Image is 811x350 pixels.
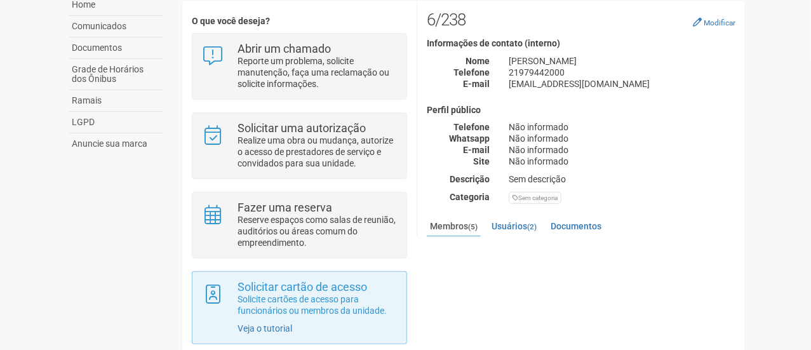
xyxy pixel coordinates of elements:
[238,55,397,90] p: Reporte um problema, solicite manutenção, faça uma reclamação ou solicite informações.
[238,323,292,333] a: Veja o tutorial
[499,133,745,144] div: Não informado
[499,67,745,78] div: 21979442000
[453,67,490,77] strong: Telefone
[427,39,735,48] h4: Informações de contato (interno)
[488,217,540,236] a: Usuários(2)
[704,18,735,27] small: Modificar
[427,10,735,29] h2: 6/238
[468,222,478,231] small: (5)
[527,222,537,231] small: (2)
[238,201,332,214] strong: Fazer uma reserva
[449,133,490,144] strong: Whatsapp
[466,56,490,66] strong: Nome
[192,17,407,26] h4: O que você deseja?
[202,202,397,248] a: Fazer uma reserva Reserve espaços como salas de reunião, auditórios ou áreas comum do empreendime...
[473,156,490,166] strong: Site
[238,121,366,135] strong: Solicitar uma autorização
[238,280,367,293] strong: Solicitar cartão de acesso
[463,79,490,89] strong: E-mail
[238,135,397,169] p: Realize uma obra ou mudança, autorize o acesso de prestadores de serviço e convidados para sua un...
[547,217,605,236] a: Documentos
[499,78,745,90] div: [EMAIL_ADDRESS][DOMAIN_NAME]
[427,105,735,115] h4: Perfil público
[69,37,163,59] a: Documentos
[69,112,163,133] a: LGPD
[238,293,397,316] p: Solicite cartões de acesso para funcionários ou membros da unidade.
[693,17,735,27] a: Modificar
[450,192,490,202] strong: Categoria
[202,281,397,316] a: Solicitar cartão de acesso Solicite cartões de acesso para funcionários ou membros da unidade.
[69,133,163,154] a: Anuncie sua marca
[463,145,490,155] strong: E-mail
[238,42,331,55] strong: Abrir um chamado
[499,156,745,167] div: Não informado
[69,90,163,112] a: Ramais
[509,192,561,204] div: Sem categoria
[450,174,490,184] strong: Descrição
[69,59,163,90] a: Grade de Horários dos Ônibus
[499,55,745,67] div: [PERSON_NAME]
[427,217,481,238] a: Membros(5)
[499,121,745,133] div: Não informado
[453,122,490,132] strong: Telefone
[202,43,397,90] a: Abrir um chamado Reporte um problema, solicite manutenção, faça uma reclamação ou solicite inform...
[238,214,397,248] p: Reserve espaços como salas de reunião, auditórios ou áreas comum do empreendimento.
[499,144,745,156] div: Não informado
[499,173,745,185] div: Sem descrição
[69,16,163,37] a: Comunicados
[202,123,397,169] a: Solicitar uma autorização Realize uma obra ou mudança, autorize o acesso de prestadores de serviç...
